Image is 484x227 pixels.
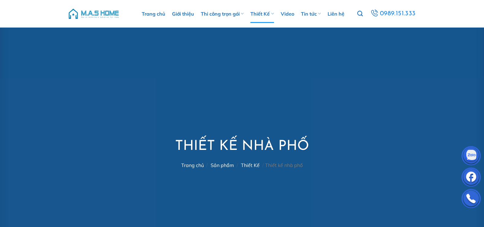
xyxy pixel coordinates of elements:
[357,7,363,20] a: Tìm kiếm
[369,8,418,19] a: 0989.151.333
[175,138,309,156] h1: Thiết kế nhà phố
[462,190,480,209] img: Phone
[301,5,321,23] a: Tin tức
[142,5,165,23] a: Trang chủ
[68,5,120,23] img: M.A.S HOME – Tổng Thầu Thiết Kế Và Xây Nhà Trọn Gói
[328,5,344,23] a: Liên hệ
[181,162,204,168] a: Trang chủ
[201,5,244,23] a: Thi công trọn gói
[241,162,260,168] a: Thiết Kế
[262,162,264,168] span: /
[462,147,480,166] img: Zalo
[462,169,480,187] img: Facebook
[175,162,309,168] nav: Thiết kế nhà phố
[281,5,294,23] a: Video
[250,5,274,23] a: Thiết Kế
[211,162,234,168] a: Sản phẩm
[206,162,208,168] span: /
[237,162,238,168] span: /
[379,8,417,19] span: 0989.151.333
[172,5,194,23] a: Giới thiệu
